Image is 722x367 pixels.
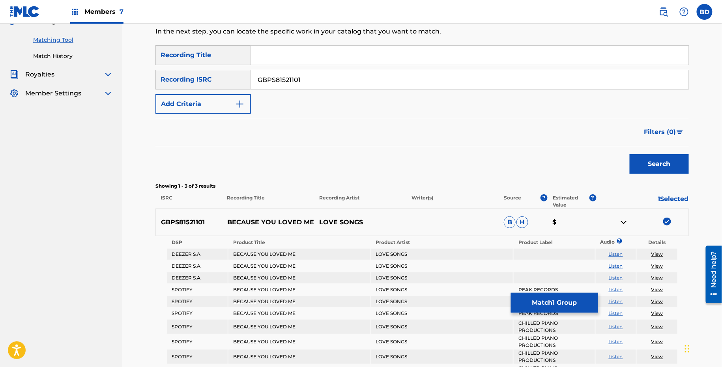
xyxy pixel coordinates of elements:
a: Listen [609,310,623,316]
iframe: Chat Widget [683,329,722,367]
td: CHILLED PIANO PRODUCTIONS [514,335,595,349]
p: In the next step, you can locate the specific work in your catalog that you want to match. [155,27,566,36]
span: Member Settings [25,89,81,98]
span: Filters ( 0 ) [644,127,676,137]
a: Listen [609,251,623,257]
button: Match1 Group [511,293,598,313]
img: MLC Logo [9,6,40,17]
img: search [659,7,668,17]
img: expand [103,89,113,98]
span: H [516,216,528,228]
td: LOVE SONGS [371,350,513,364]
td: DEEZER S.A. [167,261,228,272]
th: Details [637,237,677,248]
img: 9d2ae6d4665cec9f34b9.svg [235,99,245,109]
td: SPOTIFY [167,320,228,334]
td: SPOTIFY [167,284,228,295]
a: View [651,251,663,257]
td: LOVE SONGS [371,320,513,334]
div: Drag [685,337,690,361]
td: SPOTIFY [167,296,228,307]
td: LOVE SONGS [371,296,513,307]
a: Match History [33,52,113,60]
td: BECAUSE YOU LOVED ME [228,261,370,272]
td: LOVE SONGS [371,308,513,319]
td: BECAUSE YOU LOVED ME [228,284,370,295]
img: Top Rightsholders [70,7,80,17]
a: Listen [609,287,623,292]
td: SPOTIFY [167,308,228,319]
a: View [651,324,663,330]
button: Filters (0) [640,122,689,142]
p: Recording Title [222,194,314,209]
span: 7 [120,8,123,15]
span: Royalties [25,70,54,79]
a: Listen [609,354,623,360]
td: BECAUSE YOU LOVED ME [228,320,370,334]
th: Product Label [514,237,595,248]
td: PEAK RECORDS [514,308,595,319]
a: Matching Tool [33,36,113,44]
p: Estimated Value [553,194,589,209]
img: filter [677,130,683,134]
td: LOVE SONGS [371,284,513,295]
th: DSP [167,237,228,248]
td: DEEZER S.A. [167,272,228,283]
p: $ [548,218,597,227]
a: View [651,263,663,269]
a: Listen [609,298,623,304]
td: BECAUSE YOU LOVED ME [228,350,370,364]
form: Search Form [155,45,689,178]
th: Product Artist [371,237,513,248]
a: Listen [609,263,623,269]
span: ? [541,194,548,201]
iframe: Resource Center [700,242,722,306]
button: Add Criteria [155,94,251,114]
td: BECAUSE YOU LOVED ME [228,249,370,260]
a: View [651,275,663,281]
p: GBPS81521101 [156,218,222,227]
p: 1 Selected [597,194,689,209]
img: contract [619,218,628,227]
td: LOVE SONGS [371,272,513,283]
img: Member Settings [9,89,19,98]
td: LOVE SONGS [371,261,513,272]
td: SPOTIFY [167,335,228,349]
p: Writer(s) [406,194,499,209]
td: CHILLED PIANO PRODUCTIONS [514,320,595,334]
span: Members [84,7,123,16]
a: Listen [609,275,623,281]
td: LOVE SONGS [371,249,513,260]
a: View [651,287,663,292]
a: Listen [609,339,623,345]
td: CHILLED PIANO PRODUCTIONS [514,350,595,364]
button: Search [630,154,689,174]
p: Showing 1 - 3 of 3 results [155,183,689,190]
span: ? [619,238,619,244]
td: PEAK RECORDS [514,284,595,295]
a: View [651,298,663,304]
td: BECAUSE YOU LOVED ME [228,272,370,283]
td: BECAUSE YOU LOVED ME [228,335,370,349]
p: Source [504,194,522,209]
td: DEEZER S.A. [167,249,228,260]
th: Product Title [228,237,370,248]
p: ISRC [155,194,222,209]
a: View [651,354,663,360]
td: BECAUSE YOU LOVED ME [228,308,370,319]
img: Royalties [9,70,19,79]
p: Recording Artist [314,194,406,209]
img: expand [103,70,113,79]
div: Help [676,4,692,20]
td: SPOTIFY [167,350,228,364]
a: Public Search [656,4,671,20]
td: BECAUSE YOU LOVED ME [228,296,370,307]
a: View [651,310,663,316]
a: Listen [609,324,623,330]
div: User Menu [697,4,713,20]
span: ? [589,194,597,201]
td: LOVE SONGS [371,335,513,349]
